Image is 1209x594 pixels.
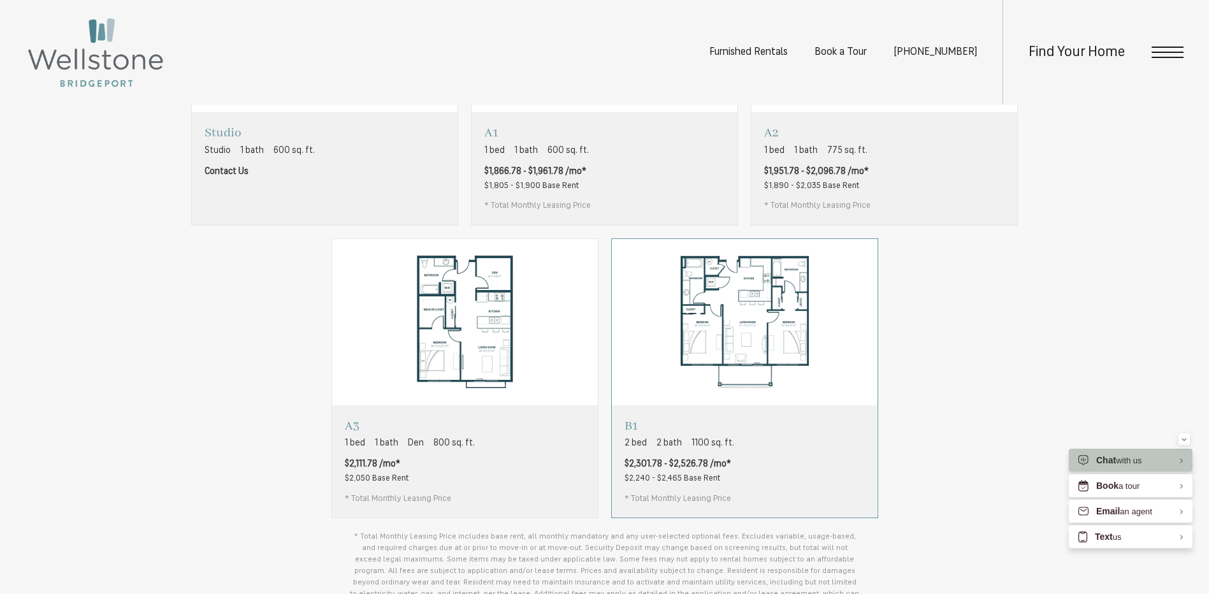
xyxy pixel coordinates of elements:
span: 600 sq. ft. [273,144,315,157]
span: 1 bed [484,144,505,157]
span: $2,240 - $2,465 Base Rent [625,474,720,482]
span: $2,050 Base Rent [345,474,409,482]
p: B1 [625,418,734,434]
span: 1 bed [345,437,365,450]
span: 2 bath [656,437,682,450]
span: * Total Monthly Leasing Price [345,493,451,505]
span: 1 bath [794,144,818,157]
span: Den [408,437,424,450]
a: Furnished Rentals [709,47,788,57]
span: $2,301.78 - $2,526.78 /mo* [625,458,731,471]
span: $1,805 - $1,900 Base Rent [484,182,579,190]
img: B1 - 2 bedroom floorplan layout with 2 bathrooms and 1100 square feet [612,239,878,406]
span: 1 bath [240,144,264,157]
button: Open Menu [1152,47,1184,58]
a: Find Your Home [1029,45,1125,60]
span: 1 bed [764,144,785,157]
span: 800 sq. ft. [433,437,475,450]
span: 1 bath [375,437,398,450]
p: Studio [205,125,315,141]
p: A1 [484,125,591,141]
span: Studio [205,144,231,157]
a: View floorplan A3 [331,238,598,519]
span: 2 bed [625,437,647,450]
span: * Total Monthly Leasing Price [764,199,871,212]
span: $1,890 - $2,035 Base Rent [764,182,859,190]
p: A2 [764,125,871,141]
img: Wellstone [25,16,166,89]
span: 775 sq. ft. [827,144,867,157]
span: $1,951.78 - $2,096.78 /mo* [764,165,869,178]
span: [PHONE_NUMBER] [894,47,977,57]
p: A3 [345,418,475,434]
a: Call us at (253) 400-3144 [894,47,977,57]
a: Book a Tour [814,47,867,57]
span: 1 bath [514,144,538,157]
span: * Total Monthly Leasing Price [484,199,591,212]
span: $2,111.78 /mo* [345,458,400,471]
a: View floorplan B1 [611,238,878,519]
img: A3 - 1 bedroom floorplan layout with 1 bathroom and 800 square feet [332,239,598,406]
span: $1,866.78 - $1,961.78 /mo* [484,165,586,178]
span: Contact Us [205,165,249,178]
span: * Total Monthly Leasing Price [625,493,731,505]
span: 1100 sq. ft. [691,437,734,450]
span: 600 sq. ft. [547,144,589,157]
